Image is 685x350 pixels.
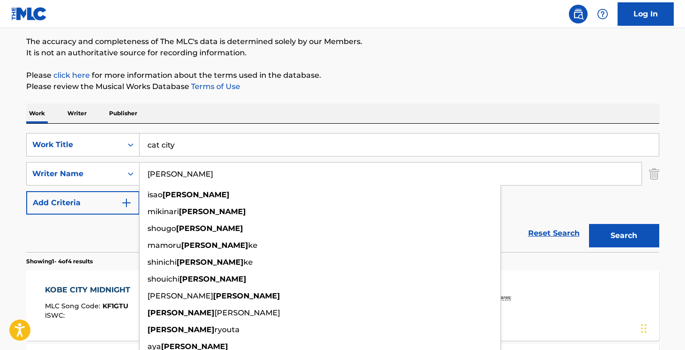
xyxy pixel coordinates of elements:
[147,308,214,317] strong: [PERSON_NAME]
[147,207,179,216] span: mikinari
[177,258,243,267] strong: [PERSON_NAME]
[45,311,67,320] span: ISWC :
[573,8,584,20] img: search
[213,291,280,300] strong: [PERSON_NAME]
[589,224,659,247] button: Search
[103,302,128,310] span: KF1GTU
[597,8,608,20] img: help
[26,191,140,215] button: Add Criteria
[618,2,674,26] a: Log In
[53,71,90,80] a: click here
[26,257,93,266] p: Showing 1 - 4 of 4 results
[214,325,240,334] span: ryouta
[45,302,103,310] span: MLC Song Code :
[162,190,229,199] strong: [PERSON_NAME]
[32,168,117,179] div: Writer Name
[26,270,659,341] a: KOBE CITY MIDNIGHTMLC Song Code:KF1GTUISWC:Writers (2)[PERSON_NAME], [PERSON_NAME]Recording Artis...
[181,241,248,250] strong: [PERSON_NAME]
[248,241,258,250] span: ke
[121,197,132,209] img: 9d2ae6d4665cec9f34b9.svg
[147,275,179,283] span: shouichi
[26,36,659,47] p: The accuracy and completeness of The MLC's data is determined solely by our Members.
[106,104,140,123] p: Publisher
[26,70,659,81] p: Please for more information about the terms used in the database.
[189,82,240,91] a: Terms of Use
[147,258,177,267] span: shinichi
[641,314,647,343] div: Glisser
[593,5,612,23] div: Help
[176,224,243,233] strong: [PERSON_NAME]
[26,133,659,252] form: Search Form
[649,162,659,186] img: Delete Criterion
[65,104,89,123] p: Writer
[523,223,584,244] a: Reset Search
[147,325,214,334] strong: [PERSON_NAME]
[147,241,181,250] span: mamoru
[243,258,253,267] span: ke
[179,207,246,216] strong: [PERSON_NAME]
[147,190,162,199] span: isao
[32,139,117,150] div: Work Title
[26,81,659,92] p: Please review the Musical Works Database
[569,5,588,23] a: Public Search
[11,7,47,21] img: MLC Logo
[179,275,246,283] strong: [PERSON_NAME]
[214,308,280,317] span: [PERSON_NAME]
[45,284,135,296] div: KOBE CITY MIDNIGHT
[147,224,176,233] span: shougo
[638,305,685,350] iframe: Chat Widget
[26,104,48,123] p: Work
[638,305,685,350] div: Widget de chat
[147,291,213,300] span: [PERSON_NAME]
[26,47,659,59] p: It is not an authoritative source for recording information.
